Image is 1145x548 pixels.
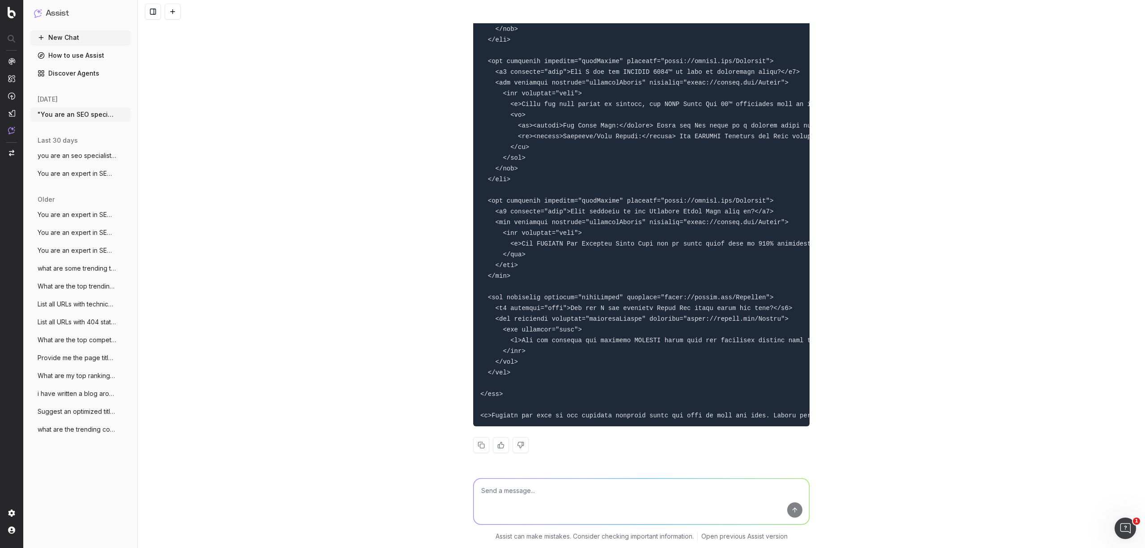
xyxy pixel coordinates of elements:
[38,282,116,291] span: What are the top trending topics for run
[38,246,116,255] span: You are an expert in SEO and structured
[8,75,15,82] img: Intelligence
[30,208,131,222] button: You are an expert in SEO and structure
[701,532,788,541] a: Open previous Assist version
[1115,518,1136,539] iframe: Intercom live chat
[30,404,131,419] button: Suggest an optimized title and descripti
[8,92,15,100] img: Activation
[38,353,116,362] span: Provide me the page title and a table of
[38,110,116,119] span: "You are an SEO specialist. Write metada
[38,336,116,344] span: What are the top competitors ranking for
[38,210,116,219] span: You are an expert in SEO and structure
[8,58,15,65] img: Analytics
[38,264,116,273] span: what are some trending topics that would
[8,110,15,117] img: Studio
[30,30,131,45] button: New Chat
[38,136,78,145] span: last 30 days
[30,48,131,63] a: How to use Assist
[9,150,14,156] img: Switch project
[38,389,116,398] span: i have written a blog around what to wea
[8,510,15,517] img: Setting
[8,7,16,18] img: Botify logo
[38,228,116,237] span: You are an expert in SEO and structured
[46,7,69,20] h1: Assist
[30,166,131,181] button: You are an expert in SEO and content str
[38,169,116,178] span: You are an expert in SEO and content str
[30,422,131,437] button: what are the trending content topics aro
[496,532,694,541] p: Assist can make mistakes. Consider checking important information.
[38,195,55,204] span: older
[30,261,131,276] button: what are some trending topics that would
[30,387,131,401] button: i have written a blog around what to wea
[30,351,131,365] button: Provide me the page title and a table of
[30,107,131,122] button: "You are an SEO specialist. Write metada
[30,297,131,311] button: List all URLs with technical errors
[1133,518,1140,525] span: 1
[30,243,131,258] button: You are an expert in SEO and structured
[30,315,131,329] button: List all URLs with 404 status code from
[30,369,131,383] button: What are my top ranking pages?
[30,333,131,347] button: What are the top competitors ranking for
[38,371,116,380] span: What are my top ranking pages?
[8,527,15,534] img: My account
[34,9,42,17] img: Assist
[30,66,131,81] a: Discover Agents
[34,7,127,20] button: Assist
[30,279,131,293] button: What are the top trending topics for run
[38,425,116,434] span: what are the trending content topics aro
[8,127,15,134] img: Assist
[38,318,116,327] span: List all URLs with 404 status code from
[38,407,116,416] span: Suggest an optimized title and descripti
[30,149,131,163] button: you are an seo specialist and in content
[38,151,116,160] span: you are an seo specialist and in content
[38,95,58,104] span: [DATE]
[30,225,131,240] button: You are an expert in SEO and structured
[38,300,116,309] span: List all URLs with technical errors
